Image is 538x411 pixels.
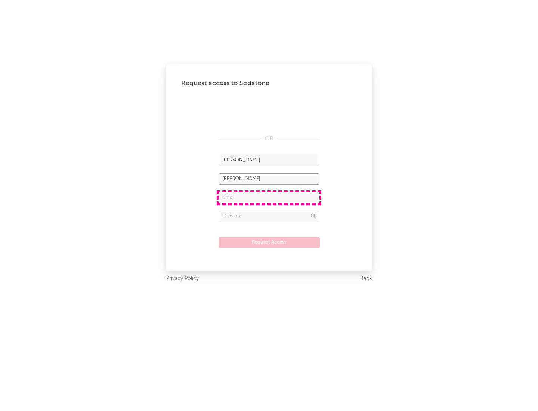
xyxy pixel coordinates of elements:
[181,79,357,88] div: Request access to Sodatone
[166,274,199,284] a: Privacy Policy
[360,274,372,284] a: Back
[219,192,319,203] input: Email
[219,173,319,185] input: Last Name
[219,135,319,143] div: OR
[219,155,319,166] input: First Name
[219,211,319,222] input: Division
[219,237,320,248] button: Request Access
